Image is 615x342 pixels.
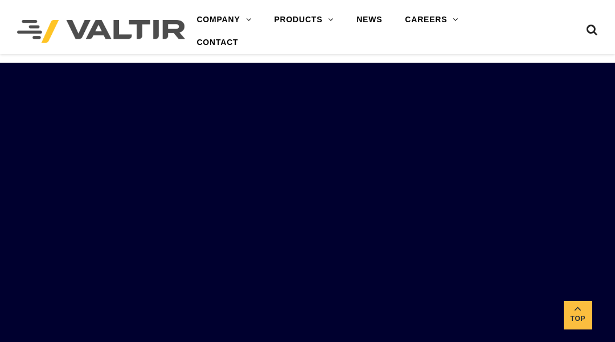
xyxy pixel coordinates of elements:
img: Valtir [17,20,185,43]
a: CAREERS [393,9,470,31]
a: COMPANY [185,9,263,31]
span: Top [564,312,592,325]
a: Top [564,301,592,329]
a: PRODUCTS [263,9,345,31]
a: NEWS [345,9,393,31]
a: CONTACT [185,31,249,54]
